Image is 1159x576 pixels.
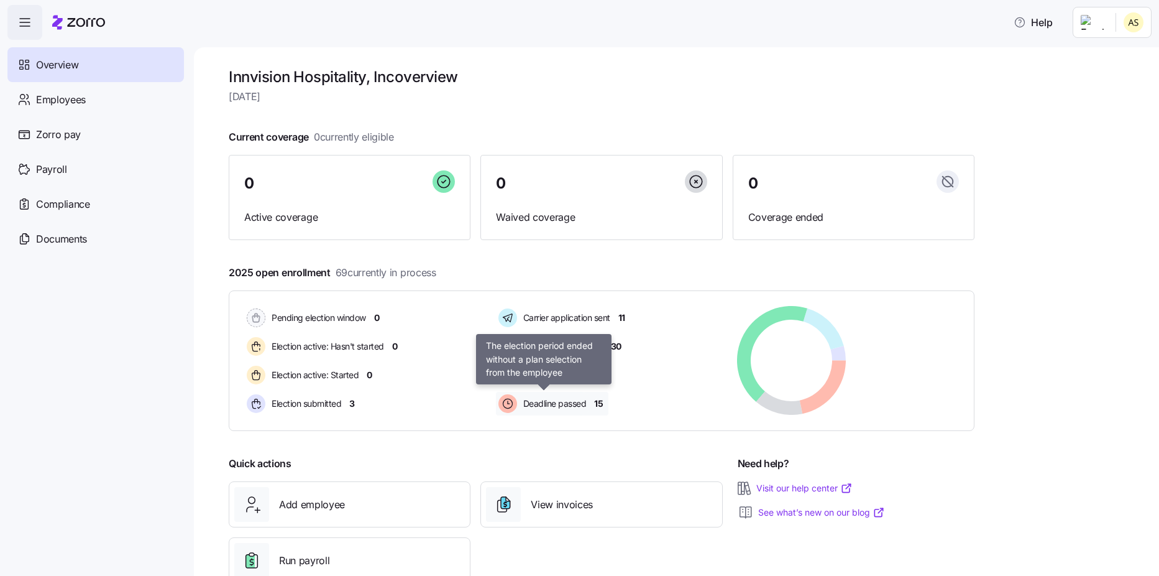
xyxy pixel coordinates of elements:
[229,265,436,281] span: 2025 open enrollment
[268,312,366,324] span: Pending election window
[496,176,506,191] span: 0
[349,397,355,410] span: 3
[268,369,359,381] span: Election active: Started
[591,369,600,381] span: 10
[36,162,67,177] span: Payroll
[314,129,394,145] span: 0 currently eligible
[7,47,184,82] a: Overview
[618,312,625,324] span: 11
[7,187,184,221] a: Compliance
[268,397,341,410] span: Election submitted
[7,152,184,187] a: Payroll
[7,82,184,117] a: Employees
[244,210,455,225] span: Active coverage
[520,312,610,324] span: Carrier application sent
[594,397,603,410] span: 15
[36,197,90,212] span: Compliance
[229,67,974,86] h1: Innvision Hospitality, Inc overview
[392,340,398,353] span: 0
[36,92,86,108] span: Employees
[244,176,254,191] span: 0
[7,221,184,256] a: Documents
[520,340,603,353] span: Enrollment confirmed
[7,117,184,152] a: Zorro pay
[1004,10,1063,35] button: Help
[36,57,78,73] span: Overview
[229,89,974,105] span: [DATE]
[1014,15,1053,30] span: Help
[611,340,621,353] span: 30
[336,265,436,281] span: 69 currently in process
[758,506,885,519] a: See what’s new on our blog
[748,176,758,191] span: 0
[520,397,587,410] span: Deadline passed
[1081,15,1106,30] img: Employer logo
[367,369,372,381] span: 0
[756,482,853,495] a: Visit our help center
[738,456,789,471] span: Need help?
[268,340,384,353] span: Election active: Hasn't started
[496,210,707,225] span: Waived coverage
[229,129,394,145] span: Current coverage
[279,553,329,569] span: Run payroll
[531,497,593,513] span: View invoices
[520,369,584,381] span: Waived election
[36,231,87,247] span: Documents
[229,456,291,471] span: Quick actions
[748,210,959,225] span: Coverage ended
[279,497,345,513] span: Add employee
[1124,12,1143,32] img: 25966653fc60c1c706604e5d62ac2791
[374,312,380,324] span: 0
[36,127,81,142] span: Zorro pay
